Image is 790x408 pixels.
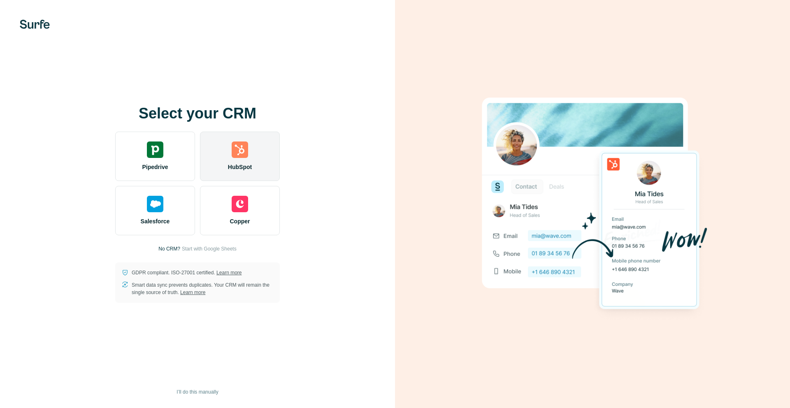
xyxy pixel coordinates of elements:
a: Learn more [180,290,205,295]
span: Salesforce [141,217,170,225]
p: GDPR compliant. ISO-27001 certified. [132,269,242,276]
p: No CRM? [158,245,180,253]
button: Start with Google Sheets [182,245,237,253]
p: Smart data sync prevents duplicates. Your CRM will remain the single source of truth. [132,281,273,296]
img: salesforce's logo [147,196,163,212]
h1: Select your CRM [115,105,280,122]
img: pipedrive's logo [147,141,163,158]
button: I’ll do this manually [171,386,224,398]
a: Learn more [216,270,242,276]
span: Pipedrive [142,163,168,171]
img: Surfe's logo [20,20,50,29]
img: hubspot's logo [232,141,248,158]
img: HUBSPOT image [477,85,708,323]
span: HubSpot [228,163,252,171]
span: I’ll do this manually [177,388,218,396]
img: copper's logo [232,196,248,212]
span: Copper [230,217,250,225]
